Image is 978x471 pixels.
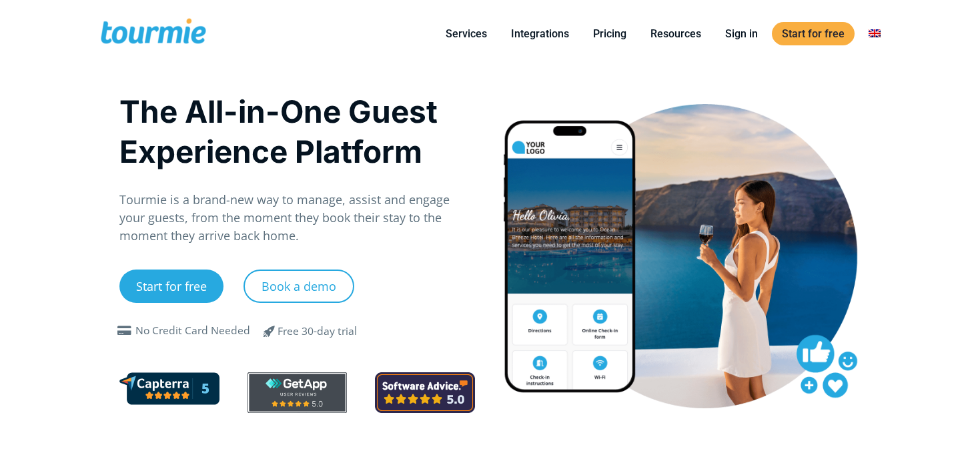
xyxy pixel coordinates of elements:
[640,25,711,42] a: Resources
[254,323,286,339] span: 
[135,323,250,339] div: No Credit Card Needed
[119,270,223,303] a: Start for free
[772,22,855,45] a: Start for free
[114,326,135,336] span: 
[436,25,497,42] a: Services
[583,25,636,42] a: Pricing
[278,324,357,340] div: Free 30-day trial
[501,25,579,42] a: Integrations
[119,91,475,171] h1: The All-in-One Guest Experience Platform
[243,270,354,303] a: Book a demo
[715,25,768,42] a: Sign in
[119,191,475,245] p: Tourmie is a brand-new way to manage, assist and engage your guests, from the moment they book th...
